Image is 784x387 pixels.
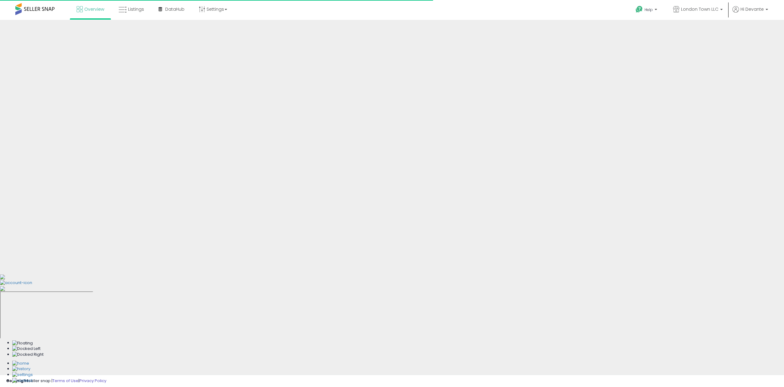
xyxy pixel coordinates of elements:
img: Floating [12,340,33,346]
img: Docked Left [12,346,40,352]
span: London Town LLC [681,6,718,12]
img: History [12,366,30,372]
img: Contact [12,378,32,384]
a: Hi Devante [733,6,768,20]
img: Docked Right [12,352,44,358]
span: Overview [84,6,104,12]
i: Get Help [635,6,643,13]
img: Settings [12,372,33,378]
span: Help [645,7,653,12]
img: Home [12,361,29,366]
span: DataHub [165,6,185,12]
span: Listings [128,6,144,12]
a: Help [631,1,663,20]
span: Hi Devante [740,6,764,12]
